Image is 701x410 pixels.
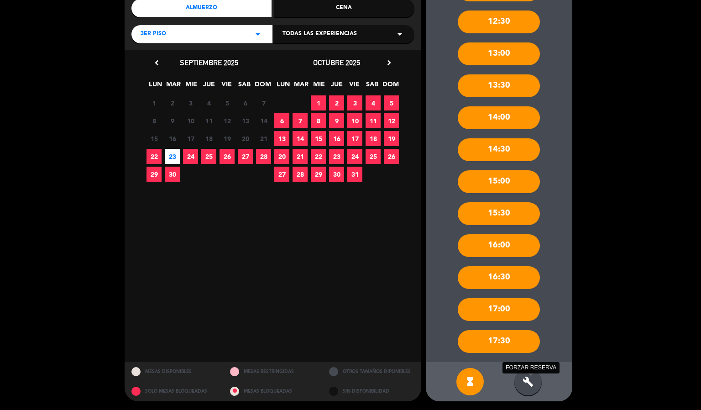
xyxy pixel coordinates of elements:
span: 12 [384,113,399,128]
span: 2 [329,95,344,110]
span: 7 [256,95,271,110]
span: 6 [238,95,253,110]
span: 1 [146,95,162,110]
span: 24 [347,149,362,164]
span: 22 [311,149,326,164]
span: 26 [220,149,235,164]
span: JUE [201,79,216,94]
span: 18 [366,131,381,146]
span: 24 [183,149,198,164]
span: LUN [148,79,163,94]
span: VIE [347,79,362,94]
span: 4 [366,95,381,110]
span: 26 [384,149,399,164]
span: 20 [238,131,253,146]
div: 13:00 [458,42,540,65]
span: MAR [166,79,181,94]
span: 13 [238,113,253,128]
i: hourglass_full [465,376,476,387]
div: 15:30 [458,202,540,225]
span: 15 [311,131,326,146]
i: build [523,376,534,387]
span: 17 [347,131,362,146]
span: 20 [274,149,289,164]
i: chevron_left [152,58,162,68]
span: Todas las experiencias [282,30,357,39]
i: arrow_drop_down [394,29,405,40]
span: 17 [183,131,198,146]
div: MESAS RESTRINGIDAS [223,362,322,382]
span: 29 [146,167,162,182]
span: 12 [220,113,235,128]
span: MAR [293,79,309,94]
span: 11 [201,113,216,128]
div: 12:30 [458,11,540,33]
span: 10 [347,113,362,128]
span: 4 [201,95,216,110]
span: 29 [311,167,326,182]
div: 17:00 [458,298,540,321]
span: DOM [382,79,398,94]
span: 25 [201,149,216,164]
span: 30 [329,167,344,182]
span: DOM [255,79,270,94]
div: MESAS BLOQUEADAS [223,382,322,401]
span: 7 [293,113,308,128]
span: 21 [293,149,308,164]
div: 16:30 [458,266,540,289]
div: 17:30 [458,330,540,353]
span: 11 [366,113,381,128]
span: 6 [274,113,289,128]
span: VIE [219,79,234,94]
div: 15:00 [458,170,540,193]
span: JUE [329,79,344,94]
span: 16 [329,131,344,146]
span: 8 [146,113,162,128]
i: chevron_right [384,58,394,68]
span: 18 [201,131,216,146]
span: 16 [165,131,180,146]
div: OTROS TAMAÑOS DIPONIBLES [322,362,421,382]
span: 23 [329,149,344,164]
span: MIE [183,79,199,94]
span: 21 [256,131,271,146]
span: 19 [220,131,235,146]
span: 10 [183,113,198,128]
span: 3er piso [141,30,166,39]
span: 27 [238,149,253,164]
span: 15 [146,131,162,146]
span: 3 [347,95,362,110]
span: 13 [274,131,289,146]
div: SOLO MESAS BLOQUEADAS [125,382,224,401]
div: MESAS DISPONIBLES [125,362,224,382]
span: octubre 2025 [313,58,360,67]
div: FORZAR RESERVA [502,362,560,373]
span: SAB [365,79,380,94]
span: SAB [237,79,252,94]
span: 14 [256,113,271,128]
span: 5 [384,95,399,110]
span: septiembre 2025 [180,58,238,67]
span: 23 [165,149,180,164]
span: 8 [311,113,326,128]
div: SIN DISPONIBILIDAD [322,382,421,401]
i: arrow_drop_down [252,29,263,40]
span: 3 [183,95,198,110]
span: MIE [311,79,326,94]
span: 9 [165,113,180,128]
span: 31 [347,167,362,182]
span: 9 [329,113,344,128]
span: 30 [165,167,180,182]
span: 22 [146,149,162,164]
span: 19 [384,131,399,146]
span: 28 [256,149,271,164]
span: 14 [293,131,308,146]
span: 27 [274,167,289,182]
div: 14:30 [458,138,540,161]
div: 14:00 [458,106,540,129]
div: 16:00 [458,234,540,257]
span: 5 [220,95,235,110]
span: 28 [293,167,308,182]
div: 13:30 [458,74,540,97]
span: 25 [366,149,381,164]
